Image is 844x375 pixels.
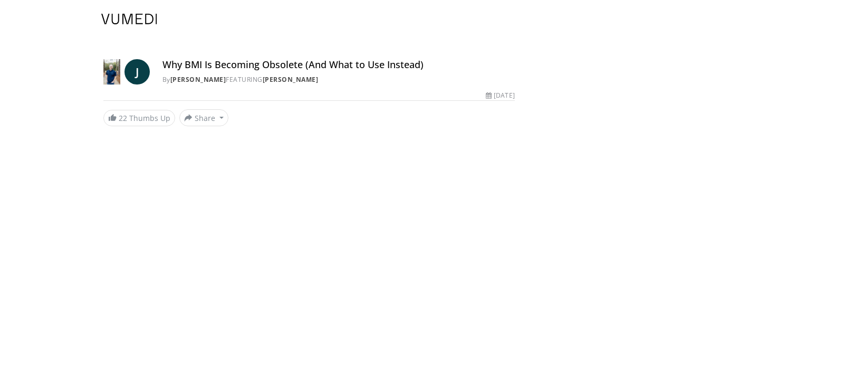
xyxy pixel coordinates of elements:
img: VuMedi Logo [101,14,157,24]
a: [PERSON_NAME] [263,75,319,84]
a: 22 Thumbs Up [103,110,175,126]
a: J [124,59,150,85]
h4: Why BMI Is Becoming Obsolete (And What to Use Instead) [162,59,515,71]
div: By FEATURING [162,75,515,85]
img: Dr. Jordan Rennicke [103,59,120,85]
div: [DATE] [486,91,514,100]
span: 22 [119,113,127,123]
a: [PERSON_NAME] [170,75,226,84]
button: Share [179,109,228,126]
